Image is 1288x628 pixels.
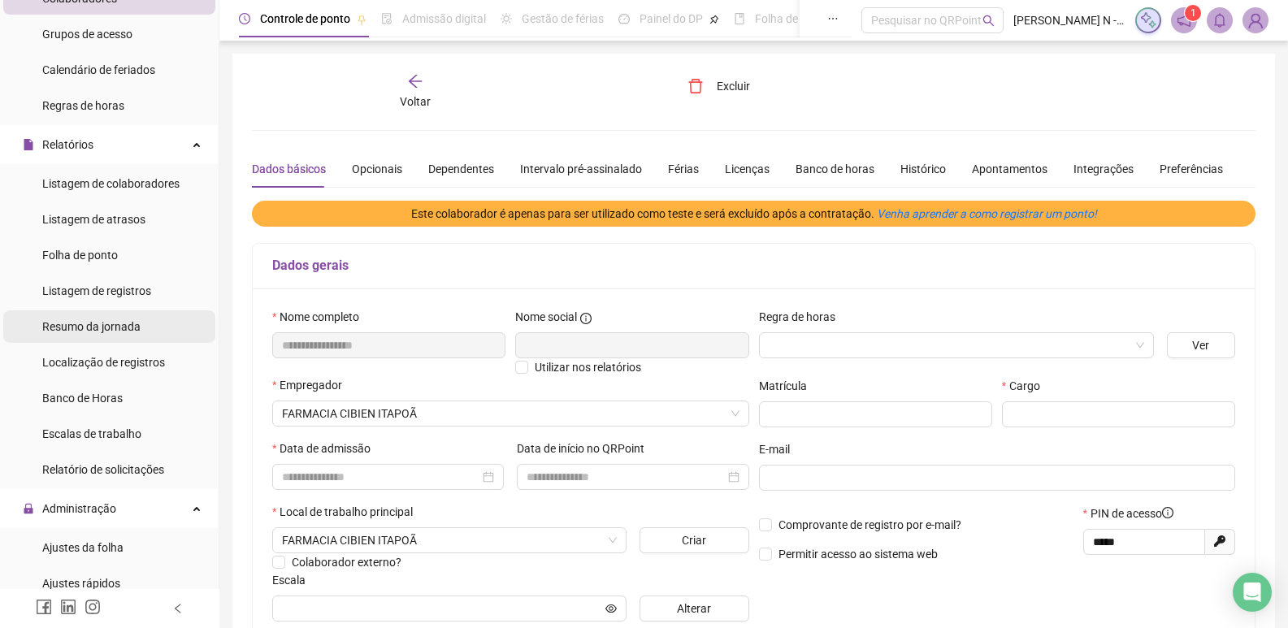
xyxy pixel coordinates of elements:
div: Integrações [1073,160,1134,178]
div: Histórico [900,160,946,178]
span: lock [23,503,34,514]
span: info-circle [580,313,592,324]
span: bell [1212,13,1227,28]
div: Dependentes [428,160,494,178]
span: Painel do DP [640,12,703,25]
img: 87086 [1243,8,1268,32]
span: instagram [85,599,101,615]
span: left [172,603,184,614]
span: Listagem de atrasos [42,213,145,226]
span: Gestão de férias [522,12,604,25]
div: Apontamentos [972,160,1047,178]
span: FARMACIA NERIS LTDA [282,401,739,426]
span: Admissão digital [402,12,486,25]
span: Relatório de solicitações [42,463,164,476]
label: Matrícula [759,377,817,395]
span: [PERSON_NAME] N - Farmacia CIbien [1013,11,1125,29]
span: file-done [381,13,392,24]
span: file [23,139,34,150]
div: Preferências [1160,160,1223,178]
span: pushpin [709,15,719,24]
span: Comprovante de registro por e-mail? [778,518,961,531]
button: Ver [1167,332,1235,358]
span: eye [605,603,617,614]
span: search [982,15,995,27]
span: arrow-left [407,73,423,89]
label: E-mail [759,440,800,458]
span: Alterar [677,600,711,617]
span: notification [1177,13,1191,28]
span: Criar [682,531,706,549]
img: sparkle-icon.fc2bf0ac1784a2077858766a79e2daf3.svg [1139,11,1157,29]
span: Banco de Horas [42,392,123,405]
span: Grupos de acesso [42,28,132,41]
span: dashboard [618,13,630,24]
label: Local de trabalho principal [272,503,423,521]
span: 1 [1190,7,1196,19]
span: facebook [36,599,52,615]
label: Empregador [272,376,353,394]
span: Nome social [515,308,577,326]
label: Nome completo [272,308,370,326]
span: pushpin [357,15,366,24]
span: sun [501,13,512,24]
button: Criar [640,527,749,553]
label: Cargo [1002,377,1051,395]
span: AV FORTALEZA, 747, ITAPOA VILA VELHA [282,528,617,552]
span: Listagem de registros [42,284,151,297]
span: Resumo da jornada [42,320,141,333]
span: Ajustes rápidos [42,577,120,590]
span: Regras de horas [42,99,124,112]
span: PIN de acesso [1091,505,1173,522]
span: Colaborador externo? [292,556,401,569]
span: info-circle [1162,507,1173,518]
span: Utilizar nos relatórios [535,361,641,374]
span: Controle de ponto [260,12,350,25]
span: Ver [1192,336,1209,354]
label: Regra de horas [759,308,846,326]
span: Escalas de trabalho [42,427,141,440]
div: Open Intercom Messenger [1233,573,1272,612]
label: Data de admissão [272,440,381,457]
span: ellipsis [827,13,839,24]
span: Ajustes da folha [42,541,124,554]
span: delete [687,78,704,94]
button: Alterar [640,596,749,622]
span: Listagem de colaboradores [42,177,180,190]
h5: Dados gerais [272,256,1235,275]
span: Calendário de feriados [42,63,155,76]
span: Localização de registros [42,356,165,369]
div: Dados básicos [252,160,326,178]
span: Folha de pagamento [755,12,859,25]
span: Folha de ponto [42,249,118,262]
label: Escala [272,571,316,589]
span: Excluir [717,77,750,95]
span: Relatórios [42,138,93,151]
span: book [734,13,745,24]
div: Licenças [725,160,770,178]
span: clock-circle [239,13,250,24]
span: Permitir acesso ao sistema web [778,548,938,561]
span: Administração [42,502,116,515]
div: Banco de horas [796,160,874,178]
div: Intervalo pré-assinalado [520,160,642,178]
div: Opcionais [352,160,402,178]
label: Data de início no QRPoint [517,440,655,457]
button: Excluir [675,73,762,99]
span: linkedin [60,599,76,615]
div: Férias [668,160,699,178]
sup: 1 [1185,5,1201,21]
span: Voltar [400,95,431,108]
